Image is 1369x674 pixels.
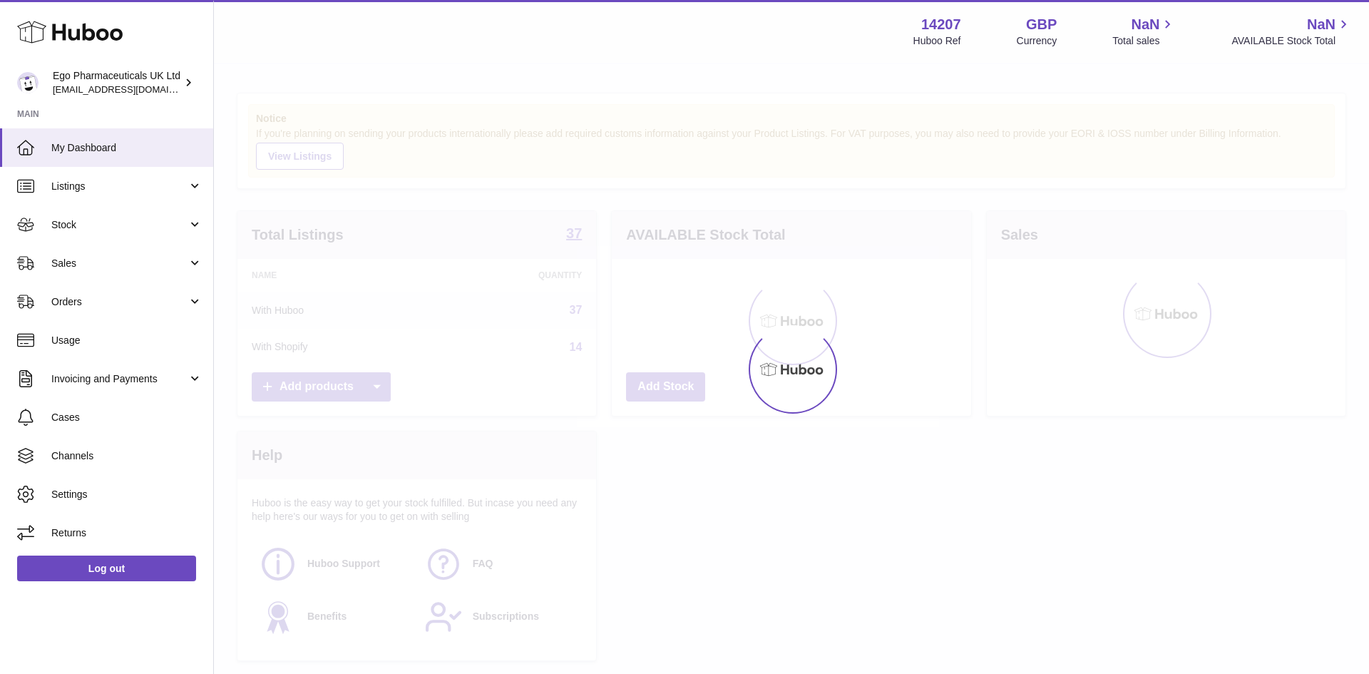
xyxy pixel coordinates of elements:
span: NaN [1131,15,1159,34]
span: Usage [51,334,202,347]
a: Log out [17,556,196,581]
span: Cases [51,411,202,424]
span: Orders [51,295,188,309]
span: Channels [51,449,202,463]
strong: GBP [1026,15,1057,34]
span: Settings [51,488,202,501]
div: Currency [1017,34,1057,48]
span: My Dashboard [51,141,202,155]
span: [EMAIL_ADDRESS][DOMAIN_NAME] [53,83,210,95]
a: NaN Total sales [1112,15,1176,48]
span: Invoicing and Payments [51,372,188,386]
strong: 14207 [921,15,961,34]
div: Ego Pharmaceuticals UK Ltd [53,69,181,96]
span: NaN [1307,15,1335,34]
span: AVAILABLE Stock Total [1231,34,1352,48]
span: Returns [51,526,202,540]
span: Stock [51,218,188,232]
a: NaN AVAILABLE Stock Total [1231,15,1352,48]
span: Total sales [1112,34,1176,48]
span: Sales [51,257,188,270]
span: Listings [51,180,188,193]
img: internalAdmin-14207@internal.huboo.com [17,72,39,93]
div: Huboo Ref [913,34,961,48]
